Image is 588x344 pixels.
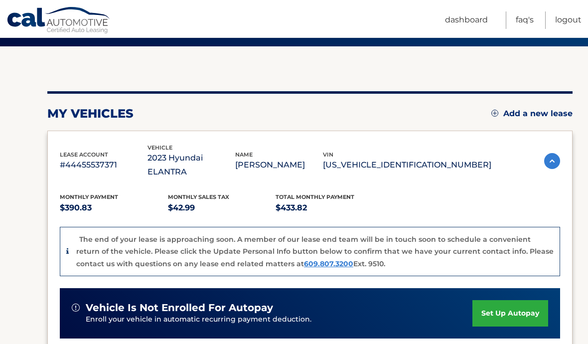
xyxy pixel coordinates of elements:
span: Monthly Payment [60,193,118,200]
p: 2023 Hyundai ELANTRA [147,151,235,179]
span: name [235,151,253,158]
a: 609.807.3200 [304,259,353,268]
a: Add a new lease [491,109,573,119]
span: Total Monthly Payment [276,193,354,200]
p: $390.83 [60,201,168,215]
p: [US_VEHICLE_IDENTIFICATION_NUMBER] [323,158,491,172]
p: $433.82 [276,201,384,215]
span: vehicle is not enrolled for autopay [86,302,273,314]
img: accordion-active.svg [544,153,560,169]
a: Cal Automotive [6,6,111,35]
span: vin [323,151,333,158]
a: set up autopay [472,300,548,327]
img: add.svg [491,110,498,117]
p: Enroll your vehicle in automatic recurring payment deduction. [86,314,472,325]
span: lease account [60,151,108,158]
a: FAQ's [516,11,534,29]
p: [PERSON_NAME] [235,158,323,172]
span: vehicle [147,144,172,151]
h2: my vehicles [47,106,134,121]
a: Logout [555,11,582,29]
a: Dashboard [445,11,488,29]
p: #44455537371 [60,158,147,172]
span: Monthly sales Tax [168,193,229,200]
p: $42.99 [168,201,276,215]
img: alert-white.svg [72,304,80,312]
p: The end of your lease is approaching soon. A member of our lease end team will be in touch soon t... [76,235,554,268]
